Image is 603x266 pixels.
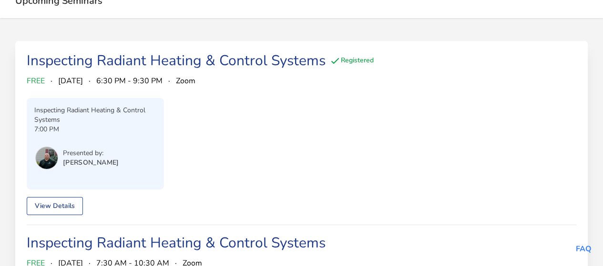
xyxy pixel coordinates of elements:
[168,75,170,87] span: ·
[27,51,326,70] a: Inspecting Radiant Heating & Control Systems
[63,148,119,158] p: Presented by:
[34,146,59,170] button: User menu
[27,233,326,253] a: Inspecting Radiant Heating & Control Systems
[27,197,83,215] a: View Details
[51,75,52,87] span: ·
[58,75,83,87] span: [DATE]
[576,244,592,254] a: FAQ
[27,75,45,87] span: FREE
[176,75,195,87] span: Zoom
[96,75,163,87] span: 6:30 PM - 9:30 PM
[34,106,156,125] p: Inspecting Radiant Heating & Control Systems
[35,147,58,169] img: Chris Long
[34,125,156,134] p: 7:00 PM
[89,75,91,87] span: ·
[329,55,374,67] div: Registered
[63,158,119,167] p: [PERSON_NAME]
